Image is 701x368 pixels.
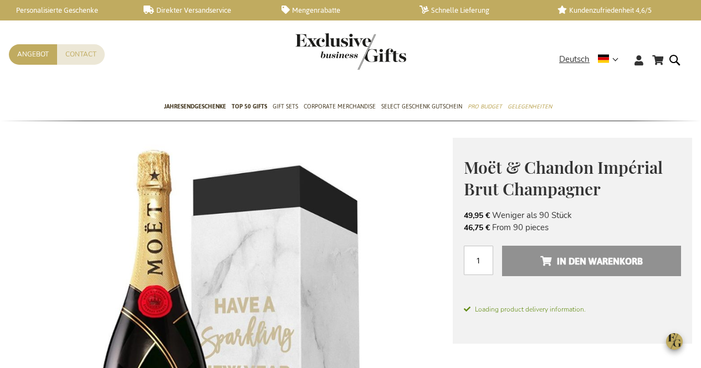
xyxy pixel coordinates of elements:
[295,33,351,70] a: store logo
[273,101,298,112] span: Gift Sets
[232,94,267,121] a: TOP 50 Gifts
[282,6,402,15] a: Mengenrabatte
[6,6,126,15] a: Personalisierte Geschenke
[9,44,57,65] a: Angebot
[419,6,540,15] a: Schnelle Lieferung
[164,101,226,112] span: Jahresendgeschenke
[464,222,490,233] span: 46,75 €
[295,33,406,70] img: Exclusive Business gifts logo
[232,101,267,112] span: TOP 50 Gifts
[464,156,663,200] span: Moët & Chandon Impérial Brut Champagner
[464,221,681,234] li: From 90 pieces
[508,94,552,121] a: Gelegenheiten
[464,210,490,221] span: 49,95 €
[381,94,462,121] a: Select Geschenk Gutschein
[468,94,502,121] a: Pro Budget
[508,101,552,112] span: Gelegenheiten
[464,209,681,221] li: Weniger als 90 Stück
[273,94,298,121] a: Gift Sets
[464,246,493,275] input: Menge
[304,101,376,112] span: Corporate Merchandise
[464,304,681,314] span: Loading product delivery information.
[381,101,462,112] span: Select Geschenk Gutschein
[304,94,376,121] a: Corporate Merchandise
[164,94,226,121] a: Jahresendgeschenke
[468,101,502,112] span: Pro Budget
[57,44,105,65] a: Contact
[557,6,678,15] a: Kundenzufriedenheit 4,6/5
[144,6,264,15] a: Direkter Versandservice
[559,53,590,66] span: Deutsch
